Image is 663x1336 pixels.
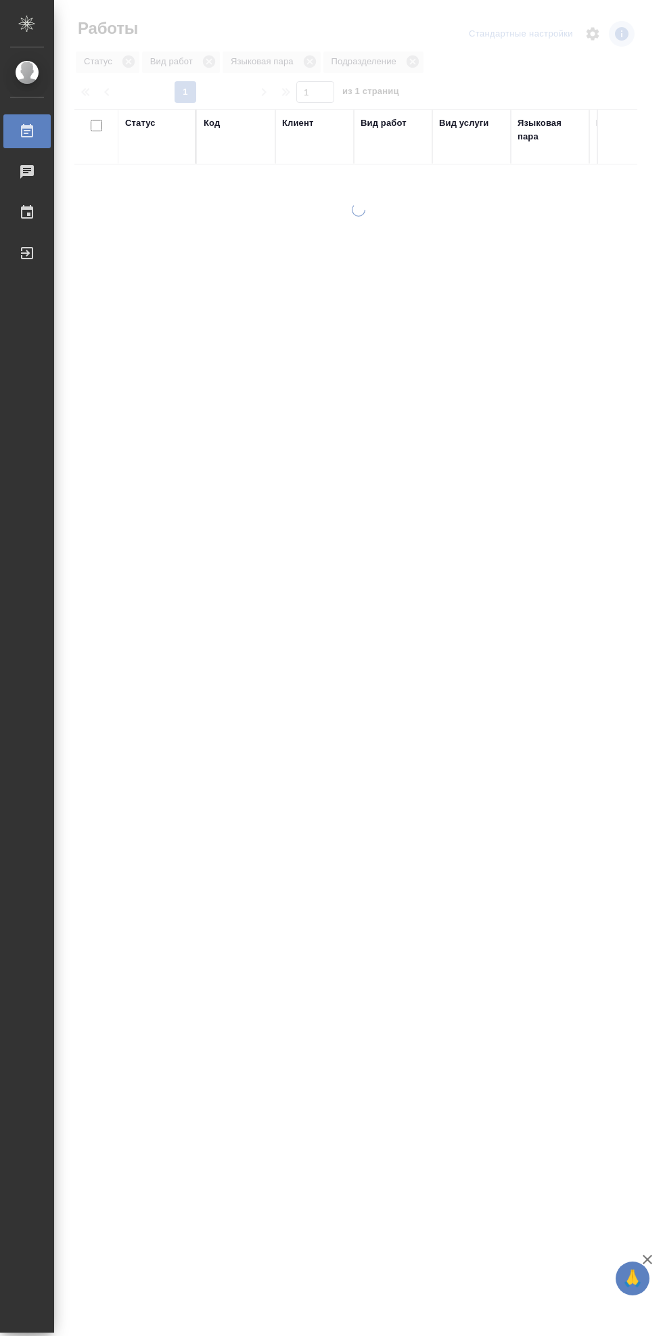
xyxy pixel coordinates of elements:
[361,116,407,130] div: Вид работ
[204,116,220,130] div: Код
[518,116,582,143] div: Языковая пара
[596,116,626,130] div: Кол-во
[621,1264,644,1293] span: 🙏
[616,1262,649,1295] button: 🙏
[125,116,156,130] div: Статус
[439,116,489,130] div: Вид услуги
[282,116,313,130] div: Клиент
